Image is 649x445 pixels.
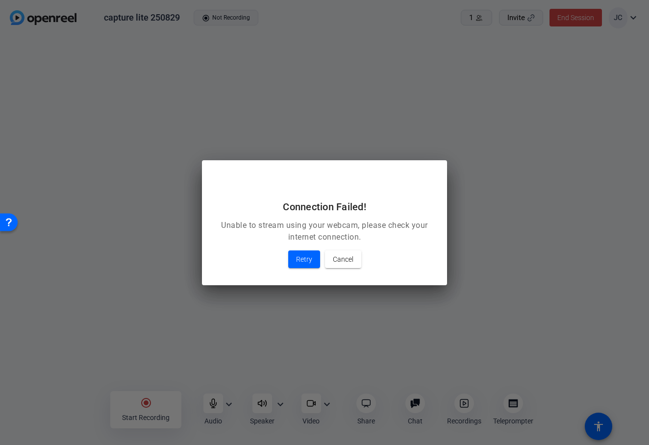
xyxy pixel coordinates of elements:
button: Cancel [325,250,361,268]
h2: Connection Failed! [214,199,435,215]
button: Retry [288,250,320,268]
p: Unable to stream using your webcam, please check your internet connection. [214,220,435,243]
span: Retry [296,253,312,265]
span: Cancel [333,253,353,265]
